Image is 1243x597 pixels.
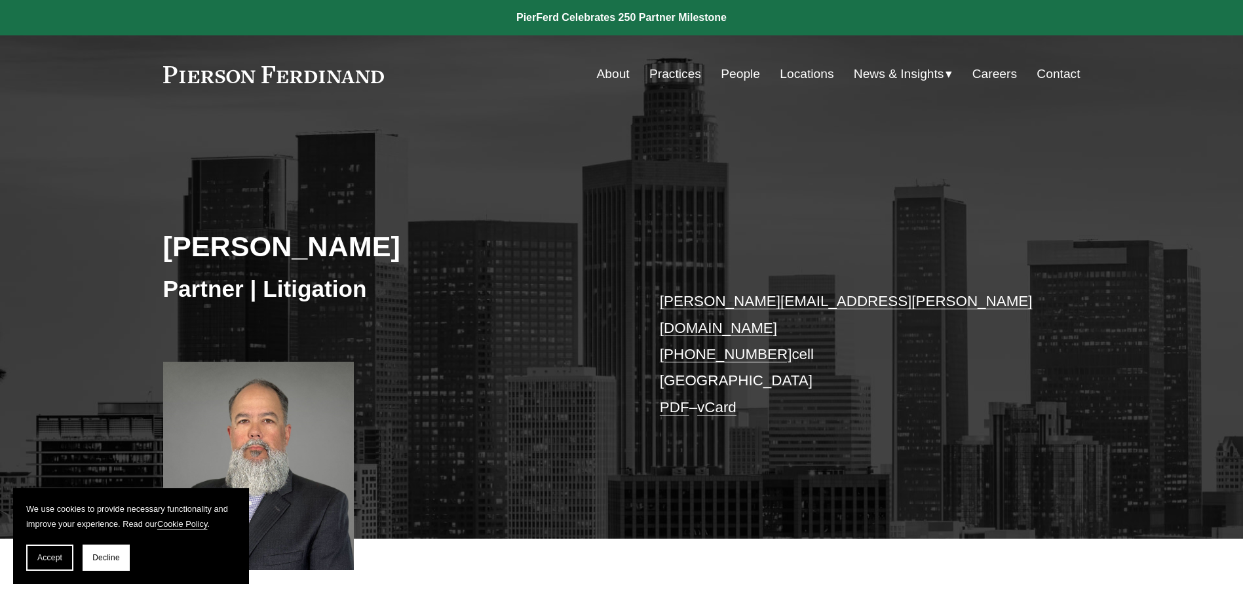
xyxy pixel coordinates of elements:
a: Careers [972,62,1017,87]
a: PDF [660,399,689,415]
h3: Partner | Litigation [163,275,622,303]
h2: [PERSON_NAME] [163,229,622,263]
button: Accept [26,545,73,571]
p: We use cookies to provide necessary functionality and improve your experience. Read our . [26,501,236,531]
a: Locations [780,62,833,87]
a: People [721,62,760,87]
button: Decline [83,545,130,571]
section: Cookie banner [13,488,249,584]
a: [PHONE_NUMBER] [660,346,792,362]
a: Contact [1037,62,1080,87]
a: folder dropdown [854,62,953,87]
a: Cookie Policy [157,519,208,529]
span: Accept [37,553,62,562]
a: vCard [697,399,736,415]
span: News & Insights [854,63,944,86]
p: cell [GEOGRAPHIC_DATA] – [660,288,1042,421]
a: [PERSON_NAME][EMAIL_ADDRESS][PERSON_NAME][DOMAIN_NAME] [660,293,1033,336]
span: Decline [92,553,120,562]
a: About [597,62,630,87]
a: Practices [649,62,701,87]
